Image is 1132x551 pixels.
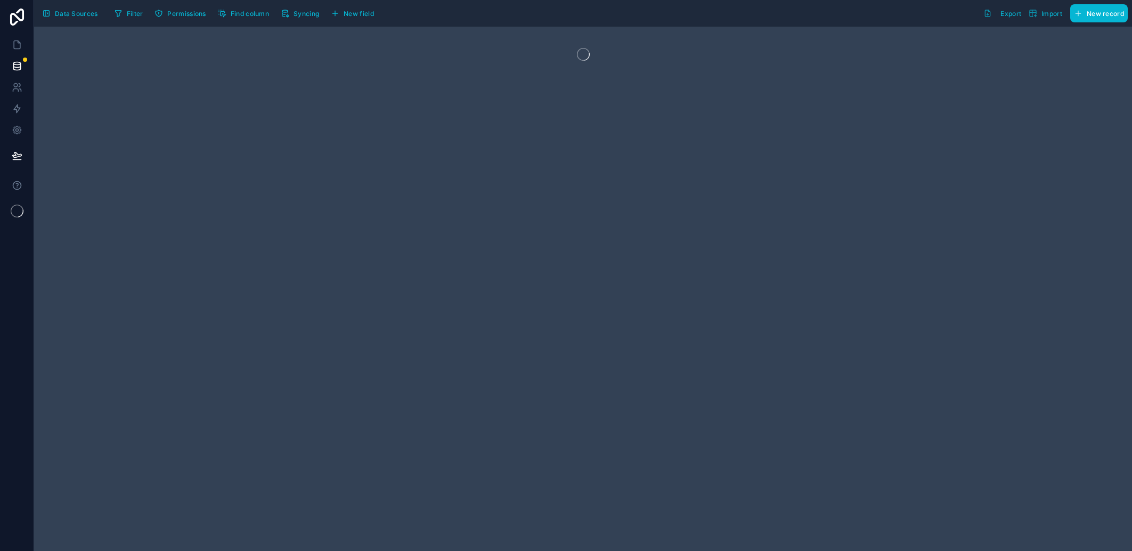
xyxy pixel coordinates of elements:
[1000,10,1021,18] span: Export
[277,5,327,21] a: Syncing
[214,5,273,21] button: Find column
[1041,10,1062,18] span: Import
[110,5,147,21] button: Filter
[1070,4,1128,22] button: New record
[55,10,98,18] span: Data Sources
[151,5,214,21] a: Permissions
[327,5,378,21] button: New field
[151,5,209,21] button: Permissions
[294,10,319,18] span: Syncing
[1025,4,1066,22] button: Import
[980,4,1025,22] button: Export
[127,10,143,18] span: Filter
[231,10,269,18] span: Find column
[167,10,206,18] span: Permissions
[1087,10,1124,18] span: New record
[38,4,102,22] button: Data Sources
[277,5,323,21] button: Syncing
[1066,4,1128,22] a: New record
[344,10,374,18] span: New field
